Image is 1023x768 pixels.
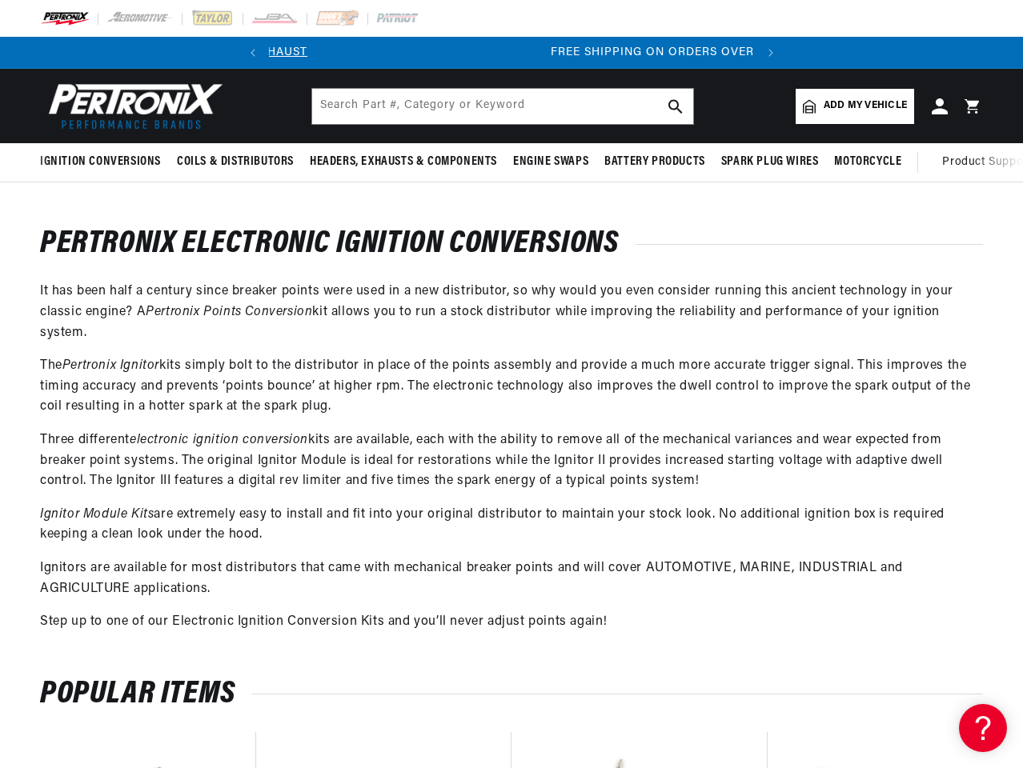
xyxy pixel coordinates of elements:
[658,89,693,124] button: search button
[40,78,224,134] img: Pertronix
[424,44,910,62] div: Announcement
[755,37,787,69] button: Translation missing: en.sections.announcements.next_announcement
[302,143,505,181] summary: Headers, Exhausts & Components
[596,143,713,181] summary: Battery Products
[551,46,784,58] span: FREE SHIPPING ON ORDERS OVER $109
[40,356,983,418] p: The kits simply bolt to the distributor in place of the points assembly and provide a much more a...
[40,143,169,181] summary: Ignition Conversions
[40,282,983,343] p: It has been half a century since breaker points were used in a new distributor, so why would you ...
[505,143,596,181] summary: Engine Swaps
[237,37,269,69] button: Translation missing: en.sections.announcements.previous_announcement
[40,681,983,708] h2: Popular items
[513,154,588,170] span: Engine Swaps
[824,98,907,114] span: Add my vehicle
[826,143,909,181] summary: Motorcycle
[177,154,294,170] span: Coils & Distributors
[713,143,827,181] summary: Spark Plug Wires
[40,505,983,546] p: are extremely easy to install and fit into your original distributor to maintain your stock look....
[40,508,154,521] em: Ignitor Module Kits
[604,154,705,170] span: Battery Products
[40,612,983,633] p: Step up to one of our Electronic Ignition Conversion Kits and you’ll never adjust points again!
[312,89,693,124] input: Search Part #, Category or Keyword
[40,430,983,492] p: Three different kits are available, each with the ability to remove all of the mechanical varianc...
[834,154,901,170] span: Motorcycle
[40,558,983,599] p: Ignitors are available for most distributors that came with mechanical breaker points and will co...
[62,359,159,372] em: Pertronix Ignitor
[130,434,308,446] em: electronic ignition conversion
[40,154,161,170] span: Ignition Conversions
[310,154,497,170] span: Headers, Exhausts & Components
[169,143,302,181] summary: Coils & Distributors
[424,44,910,62] div: 2 of 2
[146,306,312,318] em: Pertronix Points Conversion
[40,230,983,258] h1: PerTronix Electronic Ignition Conversions
[721,154,819,170] span: Spark Plug Wires
[796,89,914,124] a: Add my vehicle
